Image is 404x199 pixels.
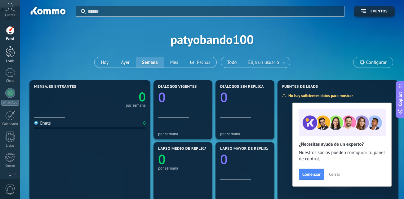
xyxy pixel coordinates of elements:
button: Comenzar [299,169,324,180]
span: Configurar [366,60,387,65]
div: por semana [220,131,270,136]
span: Cerrar [329,172,340,176]
span: Eventos [371,9,388,14]
span: Copilot [397,92,403,106]
text: 0 [220,88,228,106]
button: Cerrar [326,170,343,179]
div: Panel [1,37,19,41]
button: Semana [136,57,164,68]
div: por semana [158,166,208,170]
span: Mensajes entrantes [34,85,76,89]
span: Diálogos sin réplica [220,85,264,89]
div: Listas [1,144,19,148]
button: Eventos [354,6,395,17]
div: Chats [1,79,19,83]
span: Cuenta [5,13,15,17]
div: por semana [158,131,208,136]
button: Todo [221,57,243,68]
span: Lapso mayor de réplica [220,147,269,151]
img: Chats [34,121,38,125]
text: 0 [220,150,228,168]
span: Fuentes de leads [282,85,318,89]
span: Elija un usuario [247,58,280,67]
text: 0 [158,150,166,168]
span: Comenzar [302,172,321,176]
div: WhatsApp [1,100,19,106]
button: Hoy [95,57,115,68]
span: Nuestros socios pueden configurar tu panel de control. [299,150,385,162]
div: Correo [1,164,19,168]
div: No hay suficientes datos para mostrar [282,93,357,98]
text: 0 [158,88,166,106]
div: Calendario [1,122,19,126]
span: Lapso medio de réplica [158,147,207,151]
button: Fechas [184,57,216,68]
div: por semana [126,104,146,107]
div: 0 [143,120,146,126]
div: Leads [1,59,19,63]
a: 0 [90,88,146,105]
div: Chats [34,120,51,126]
text: 0 [139,88,146,105]
button: Ayer [115,57,136,68]
button: Elija un usuario [243,57,290,68]
button: Mes [164,57,184,68]
h2: ¿Necesitas ayuda de un experto? [299,141,385,147]
span: Diálogos vigentes [158,85,197,89]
